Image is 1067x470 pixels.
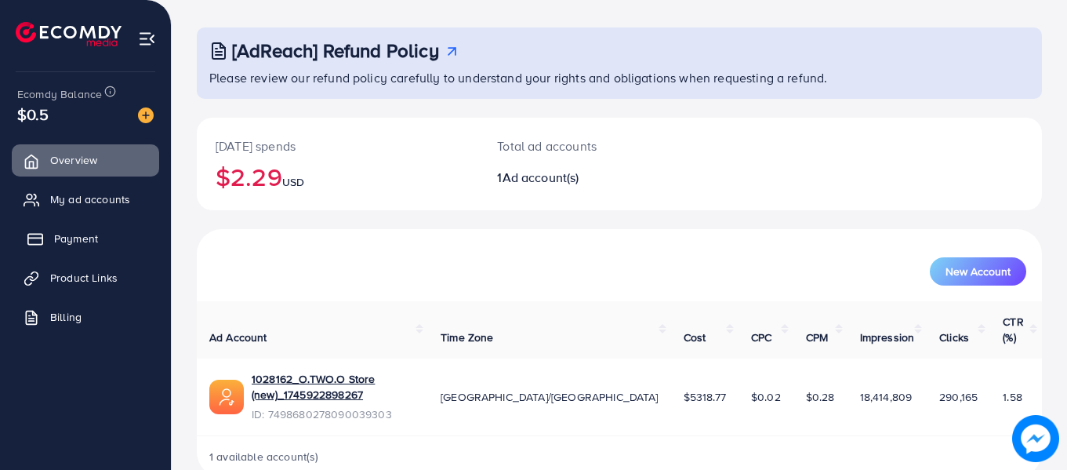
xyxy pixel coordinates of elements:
[860,330,915,345] span: Impression
[252,406,416,422] span: ID: 7498680278090039303
[1003,314,1023,345] span: CTR (%)
[16,22,122,46] img: logo
[17,103,49,126] span: $0.5
[945,266,1011,277] span: New Account
[209,449,319,465] span: 1 available account(s)
[209,330,267,345] span: Ad Account
[12,184,159,215] a: My ad accounts
[138,107,154,123] img: image
[806,389,835,405] span: $0.28
[50,309,82,325] span: Billing
[282,174,304,190] span: USD
[751,389,781,405] span: $0.02
[503,169,579,186] span: Ad account(s)
[497,137,671,155] p: Total ad accounts
[1003,389,1022,405] span: 1.58
[939,330,969,345] span: Clicks
[441,330,493,345] span: Time Zone
[209,68,1033,87] p: Please review our refund policy carefully to understand your rights and obligations when requesti...
[54,231,98,246] span: Payment
[1012,415,1058,461] img: image
[497,170,671,185] h2: 1
[860,389,913,405] span: 18,414,809
[12,144,159,176] a: Overview
[50,152,97,168] span: Overview
[684,330,706,345] span: Cost
[17,86,102,102] span: Ecomdy Balance
[216,137,459,155] p: [DATE] spends
[12,223,159,254] a: Payment
[216,162,459,191] h2: $2.29
[684,389,726,405] span: $5318.77
[939,389,978,405] span: 290,165
[50,191,130,207] span: My ad accounts
[12,262,159,293] a: Product Links
[441,389,659,405] span: [GEOGRAPHIC_DATA]/[GEOGRAPHIC_DATA]
[806,330,828,345] span: CPM
[232,39,439,62] h3: [AdReach] Refund Policy
[751,330,771,345] span: CPC
[50,270,118,286] span: Product Links
[252,371,416,403] a: 1028162_O.TWO.O Store (new)_1745922898267
[12,301,159,333] a: Billing
[138,30,156,48] img: menu
[930,257,1026,286] button: New Account
[209,380,244,414] img: ic-ads-acc.e4c84228.svg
